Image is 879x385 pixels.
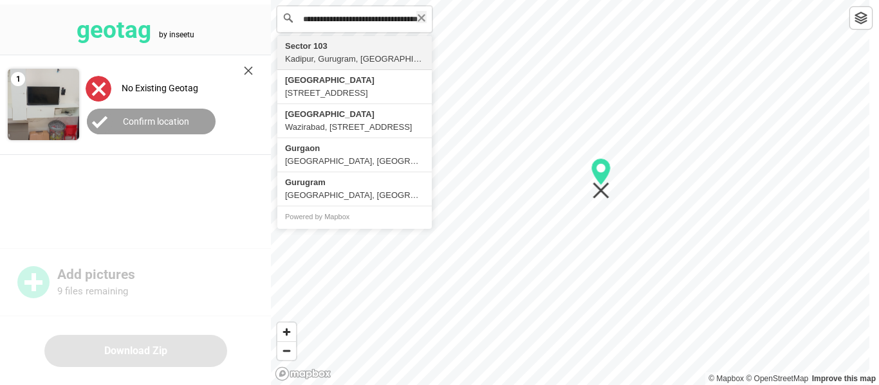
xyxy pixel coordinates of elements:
[285,189,424,202] div: [GEOGRAPHIC_DATA], [GEOGRAPHIC_DATA]
[277,6,432,32] input: Search
[812,374,876,383] a: Map feedback
[416,11,427,23] button: Clear
[123,116,189,127] label: Confirm location
[8,69,79,140] img: 2Q==
[285,108,424,121] div: [GEOGRAPHIC_DATA]
[159,30,194,39] tspan: by inseetu
[122,83,198,93] label: No Existing Geotag
[277,341,296,360] button: Zoom out
[285,74,424,87] div: [GEOGRAPHIC_DATA]
[11,72,25,86] span: 1
[285,121,424,134] div: Wazirabad, [STREET_ADDRESS]
[277,323,296,341] button: Zoom in
[746,374,808,383] a: OpenStreetMap
[275,366,331,381] a: Mapbox logo
[77,16,151,44] tspan: geotag
[285,87,424,100] div: [STREET_ADDRESS]
[87,109,216,134] button: Confirm location
[285,155,424,168] div: [GEOGRAPHIC_DATA], [GEOGRAPHIC_DATA]
[708,374,744,383] a: Mapbox
[591,158,611,199] div: Map marker
[285,142,424,155] div: Gurgaon
[285,176,424,189] div: Gurugram
[855,12,867,24] img: toggleLayer
[244,66,253,75] img: cross
[86,76,111,102] img: uploadImagesAlt
[285,40,424,53] div: Sector 103
[285,53,424,66] div: Kadipur, Gurugram, [GEOGRAPHIC_DATA], [GEOGRAPHIC_DATA]
[285,213,349,220] a: Powered by Mapbox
